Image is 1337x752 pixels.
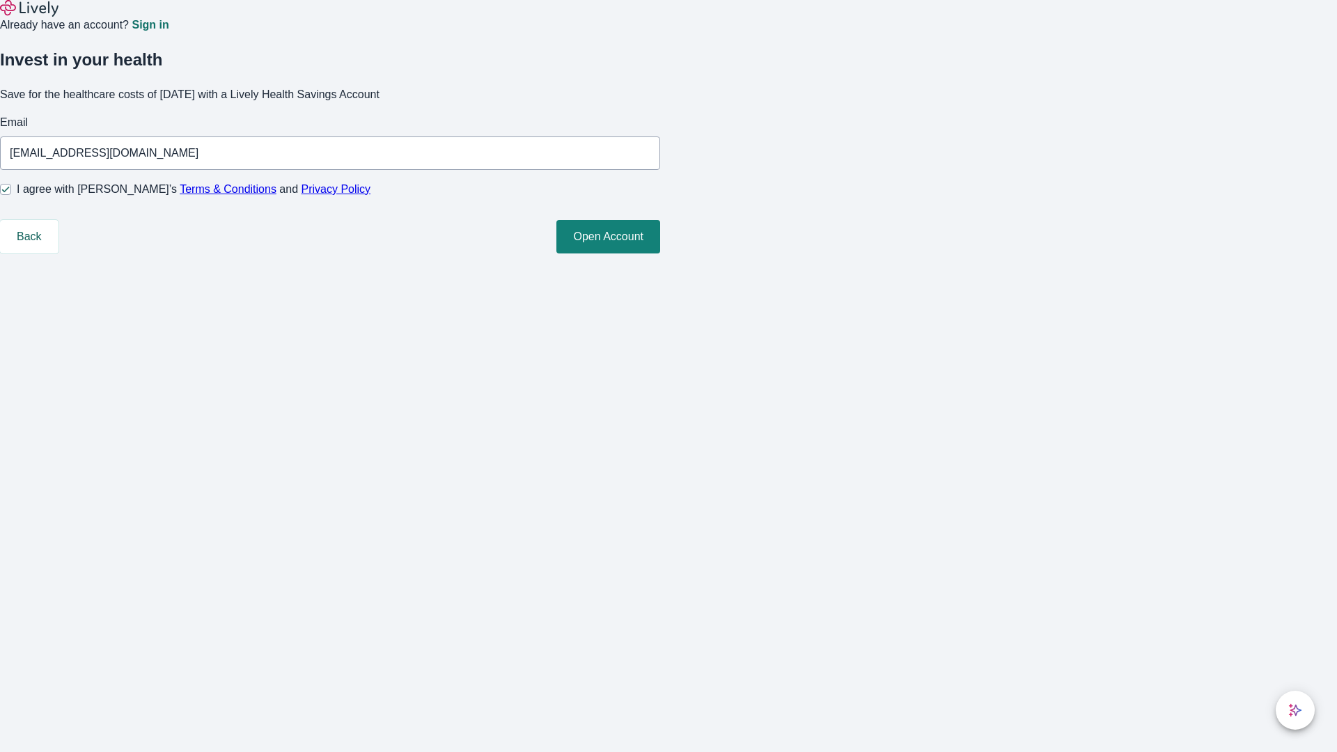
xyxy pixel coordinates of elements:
button: Open Account [556,220,660,253]
span: I agree with [PERSON_NAME]’s and [17,181,370,198]
a: Sign in [132,19,169,31]
a: Terms & Conditions [180,183,276,195]
a: Privacy Policy [302,183,371,195]
button: chat [1276,691,1315,730]
svg: Lively AI Assistant [1288,703,1302,717]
